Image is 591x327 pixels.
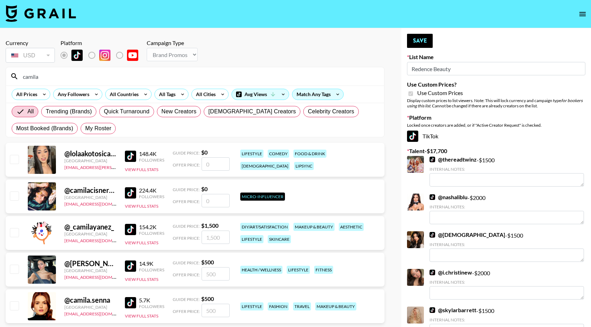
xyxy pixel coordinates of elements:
[173,309,200,314] span: Offer Price:
[407,54,585,61] label: List Name
[125,167,158,172] button: View Full Stats
[64,310,135,316] a: [EMAIL_ADDRESS][DOMAIN_NAME]
[53,89,91,100] div: Any Followers
[407,98,583,108] em: for bookers using this list
[104,107,150,116] span: Quick Turnaround
[173,150,200,156] span: Guide Price:
[161,107,197,116] span: New Creators
[430,204,584,209] div: Internal Notes:
[208,107,296,116] span: [DEMOGRAPHIC_DATA] Creators
[407,131,418,142] img: TikTok
[430,317,584,322] div: Internal Notes:
[240,266,282,274] div: health / wellness
[125,277,158,282] button: View Full Stats
[430,194,468,201] a: @nashaliblu
[202,304,230,317] input: 500
[202,267,230,281] input: 500
[61,48,144,63] div: List locked to TikTok.
[173,187,200,192] span: Guide Price:
[407,114,585,121] label: Platform
[430,307,435,313] img: TikTok
[201,222,218,229] strong: $ 1,500
[314,266,333,274] div: fitness
[125,260,136,272] img: TikTok
[27,107,34,116] span: All
[64,163,169,170] a: [EMAIL_ADDRESS][PERSON_NAME][DOMAIN_NAME]
[139,194,164,199] div: Followers
[85,124,111,133] span: My Roster
[430,194,584,224] div: - $ 2000
[139,157,164,163] div: Followers
[202,231,230,244] input: 1,500
[240,162,290,170] div: [DEMOGRAPHIC_DATA]
[407,122,585,128] div: Locked once creators are added, or if "Active Creator Request" is checked.
[139,297,164,304] div: 5.7K
[173,224,200,229] span: Guide Price:
[240,302,263,310] div: lifestyle
[202,194,230,207] input: 0
[64,149,116,158] div: @ lolaakotosicamila
[64,273,135,280] a: [EMAIL_ADDRESS][DOMAIN_NAME]
[125,240,158,245] button: View Full Stats
[268,150,289,158] div: comedy
[12,89,39,100] div: All Prices
[64,259,116,268] div: @ [PERSON_NAME].camilaa
[407,131,585,142] div: TikTok
[173,297,200,302] span: Guide Price:
[173,260,200,265] span: Guide Price:
[125,203,158,209] button: View Full Stats
[64,222,116,231] div: @ _camilayanez_
[240,150,263,158] div: lifestyle
[430,166,584,172] div: Internal Notes:
[430,242,584,247] div: Internal Notes:
[240,235,263,243] div: lifestyle
[430,231,584,262] div: - $ 1500
[64,158,116,163] div: [GEOGRAPHIC_DATA]
[240,193,285,201] div: Micro-Influencer
[430,279,584,285] div: Internal Notes:
[64,186,116,195] div: @ camilacisnerosgg
[46,107,92,116] span: Trending (Brands)
[7,49,53,62] div: USD
[155,89,177,100] div: All Tags
[61,39,144,46] div: Platform
[201,149,208,156] strong: $ 0
[201,185,208,192] strong: $ 0
[232,89,289,100] div: Avg Views
[268,235,291,243] div: skincare
[417,89,463,96] span: Use Custom Prices
[173,235,200,241] span: Offer Price:
[293,150,326,158] div: food & drink
[430,194,435,200] img: TikTok
[201,259,214,265] strong: $ 500
[139,304,164,309] div: Followers
[19,71,380,82] input: Search by User Name
[173,199,200,204] span: Offer Price:
[192,89,217,100] div: All Cities
[339,223,364,231] div: aesthetic
[16,124,73,133] span: Most Booked (Brands)
[430,156,477,163] a: @thereadtwinz
[407,34,433,48] button: Save
[64,304,116,310] div: [GEOGRAPHIC_DATA]
[173,162,200,168] span: Offer Price:
[576,7,590,21] button: open drawer
[293,223,335,231] div: makeup & beauty
[407,98,585,108] div: Display custom prices to list viewers. Note: This will lock currency and campaign type . Cannot b...
[127,50,138,61] img: YouTube
[64,237,135,243] a: [EMAIL_ADDRESS][DOMAIN_NAME]
[125,151,136,162] img: TikTok
[6,5,76,22] img: Grail Talent
[139,150,164,157] div: 148.4K
[139,187,164,194] div: 224.4K
[430,269,584,300] div: - $ 2000
[125,224,136,235] img: TikTok
[147,39,198,46] div: Campaign Type
[407,147,585,155] label: Talent - $ 17,700
[430,232,435,238] img: TikTok
[293,302,311,310] div: travel
[64,268,116,273] div: [GEOGRAPHIC_DATA]
[99,50,110,61] img: Instagram
[125,313,158,319] button: View Full Stats
[125,187,136,199] img: TikTok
